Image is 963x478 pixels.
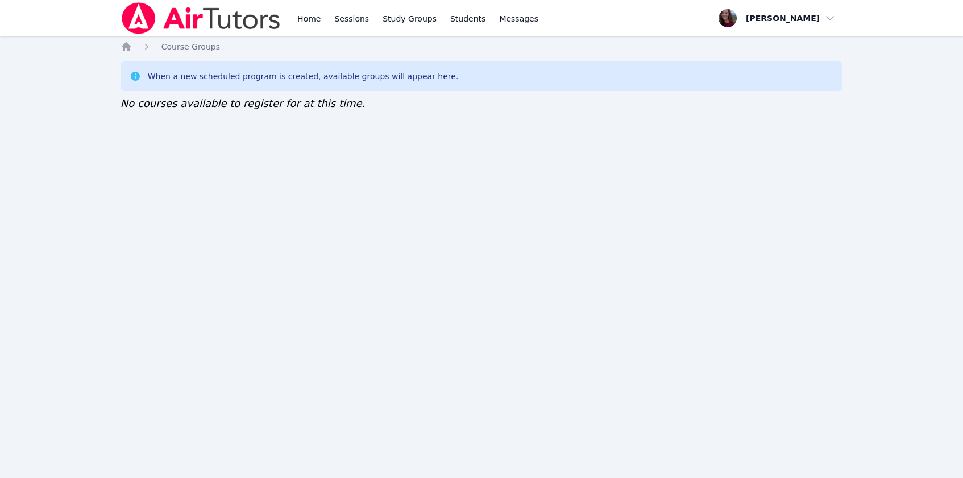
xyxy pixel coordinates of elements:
nav: Breadcrumb [121,41,843,52]
img: Air Tutors [121,2,281,34]
span: Course Groups [161,42,220,51]
a: Course Groups [161,41,220,52]
span: No courses available to register for at this time. [121,97,366,109]
div: When a new scheduled program is created, available groups will appear here. [148,71,459,82]
span: Messages [499,13,538,24]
